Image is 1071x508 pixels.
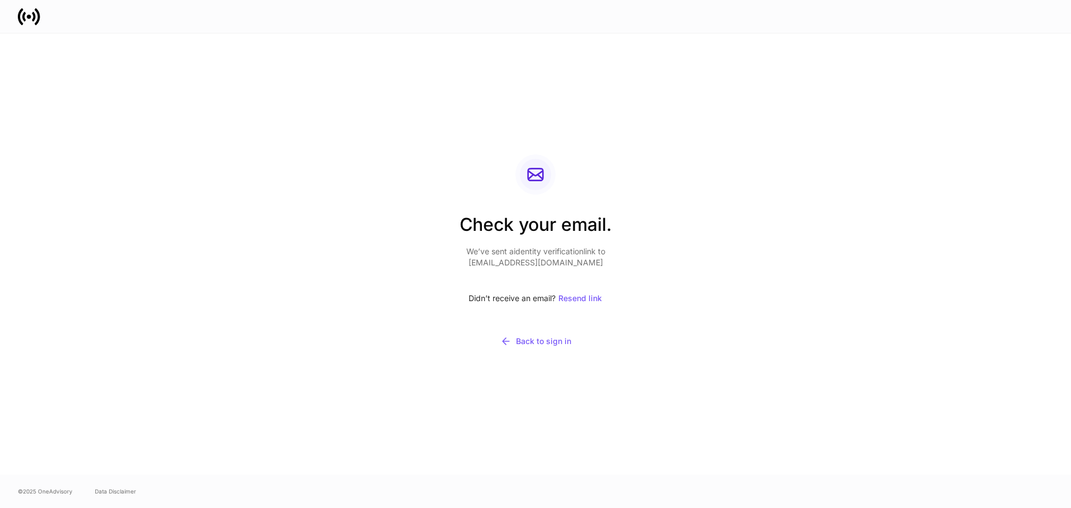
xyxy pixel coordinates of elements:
[460,246,612,268] p: We’ve sent a identity verification link to [EMAIL_ADDRESS][DOMAIN_NAME]
[95,487,136,496] a: Data Disclaimer
[460,328,612,354] button: Back to sign in
[460,212,612,246] h2: Check your email.
[18,487,73,496] span: © 2025 OneAdvisory
[500,336,571,347] div: Back to sign in
[558,286,602,311] button: Resend link
[558,294,602,302] div: Resend link
[460,286,612,311] div: Didn’t receive an email?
